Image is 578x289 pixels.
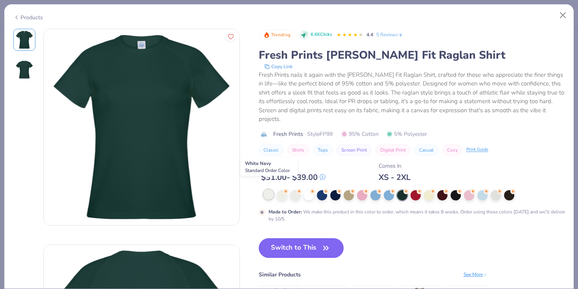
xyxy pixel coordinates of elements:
[311,31,332,38] span: 6.6K Clicks
[341,130,379,138] span: 95% Cotton
[259,70,565,124] div: Fresh Prints nails it again with the [PERSON_NAME] Fit Raglan Shirt, crafted for those who apprec...
[442,144,462,156] button: Cozy
[245,167,290,174] span: Standard Order Color
[464,271,488,278] div: See More
[376,31,403,38] a: 5 Reviews
[226,31,236,42] button: Like
[271,33,291,37] span: Trending
[259,144,283,156] button: Classic
[307,130,333,138] span: Style FP99
[313,144,333,156] button: Tops
[466,146,488,153] div: Print Guide
[241,158,298,176] div: White Navy
[259,131,269,137] img: brand logo
[414,144,438,156] button: Casual
[263,32,270,38] img: Trending sort
[261,172,326,182] div: $ 31.00 - $ 39.00
[44,29,239,225] img: Front
[287,144,309,156] button: Shirts
[13,13,43,22] div: Products
[376,144,410,156] button: Digital Print
[387,130,427,138] span: 5% Polyester
[269,209,302,215] strong: Made to Order :
[379,162,410,170] div: Comes In
[269,208,565,222] div: We make this product in this color to order, which means it takes 8 weeks. Order using these colo...
[273,130,303,138] span: Fresh Prints
[337,29,363,41] div: 4.4 Stars
[366,31,373,38] span: 4.4
[259,48,565,63] div: Fresh Prints [PERSON_NAME] Fit Raglan Shirt
[15,30,34,49] img: Front
[379,172,410,182] div: XS - 2XL
[262,63,295,70] button: copy to clipboard
[337,144,372,156] button: Screen Print
[260,30,295,40] button: Badge Button
[259,270,301,279] div: Similar Products
[259,238,344,258] button: Switch to This
[556,8,571,23] button: Close
[15,60,34,79] img: Back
